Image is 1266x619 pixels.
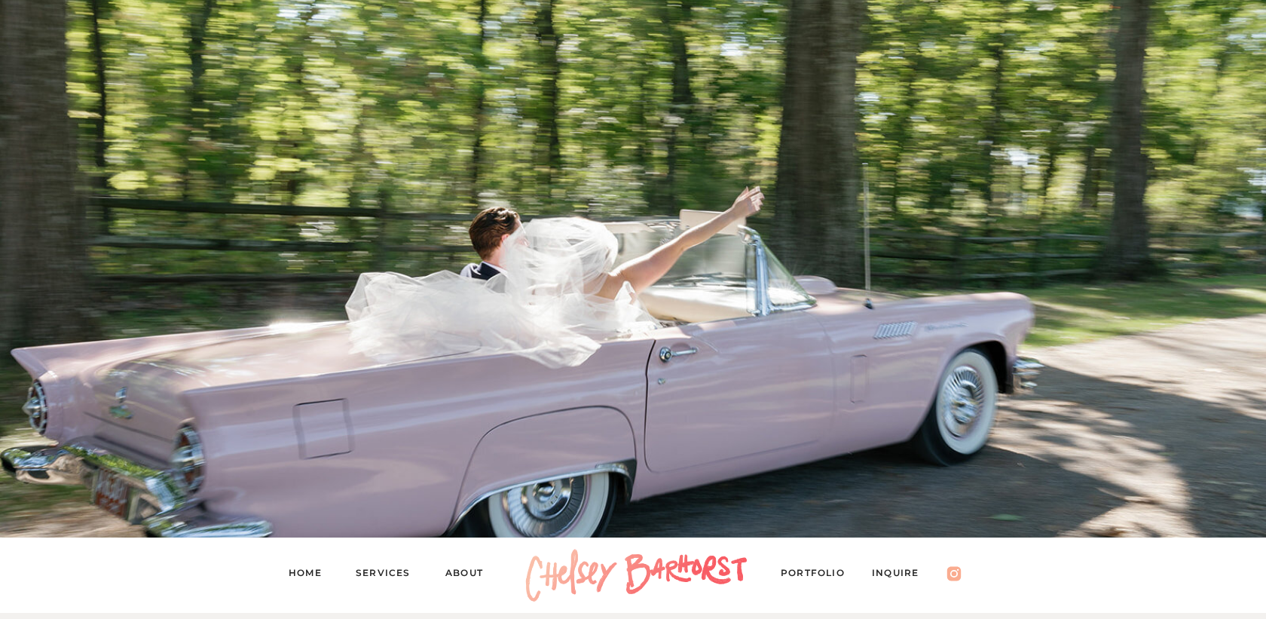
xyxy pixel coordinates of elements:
a: About [445,565,497,586]
a: Services [356,565,424,586]
a: Home [289,565,334,586]
a: PORTFOLIO [781,565,859,586]
a: Inquire [872,565,934,586]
